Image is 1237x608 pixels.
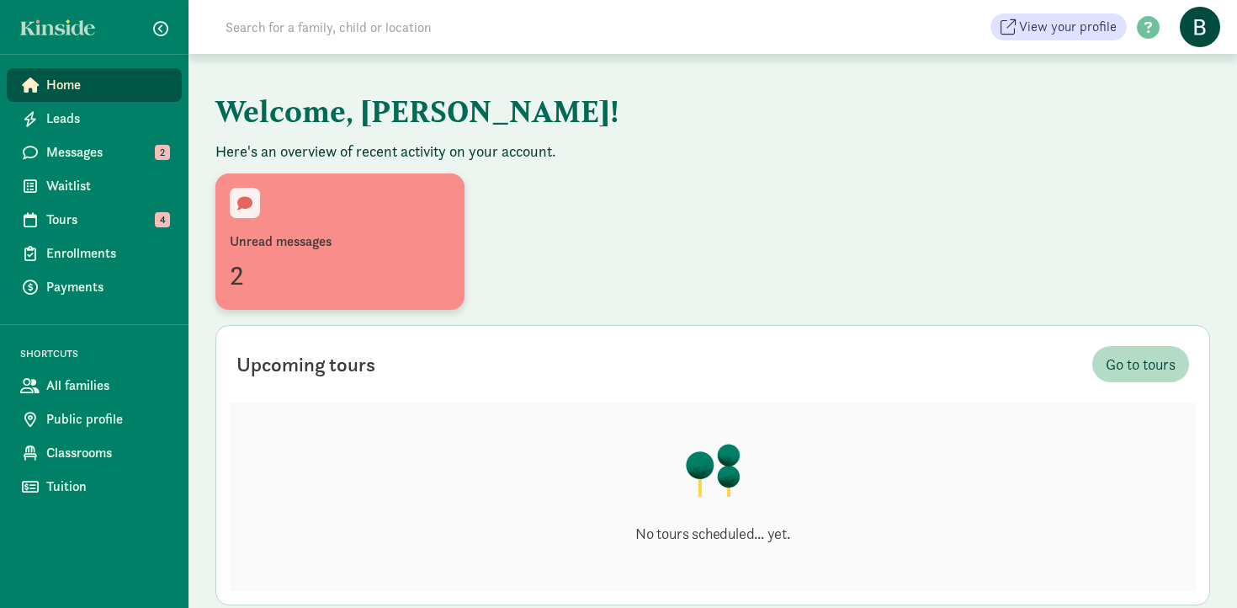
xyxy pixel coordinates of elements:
[215,10,688,44] input: Search for a family, child or location
[46,142,168,163] span: Messages
[46,243,168,264] span: Enrollments
[215,141,1210,162] p: Here's an overview of recent activity on your account.
[7,270,182,304] a: Payments
[155,212,170,227] span: 4
[7,68,182,102] a: Home
[7,436,182,470] a: Classrooms
[1092,346,1189,382] a: Go to tours
[7,203,182,237] a: Tours 4
[7,102,182,136] a: Leads
[7,470,182,504] a: Tuition
[230,232,450,252] div: Unread messages
[230,255,450,296] div: 2
[1106,353,1176,376] span: Go to tours
[46,75,168,95] span: Home
[215,81,1049,141] h1: Welcome, [PERSON_NAME]!
[46,210,168,230] span: Tours
[7,369,182,403] a: All families
[990,13,1127,40] a: View your profile
[46,109,168,129] span: Leads
[7,169,182,203] a: Waitlist
[7,136,182,169] a: Messages 2
[155,145,170,160] span: 2
[46,277,168,297] span: Payments
[46,176,168,196] span: Waitlist
[1153,527,1237,608] iframe: Chat Widget
[46,443,168,463] span: Classrooms
[46,409,168,429] span: Public profile
[236,349,375,380] div: Upcoming tours
[7,237,182,270] a: Enrollments
[7,403,182,436] a: Public profile
[635,524,790,544] p: No tours scheduled... yet.
[46,477,168,497] span: Tuition
[215,175,465,312] a: Unread messages2
[1019,17,1117,37] span: View your profile
[46,376,168,396] span: All families
[684,443,741,497] img: illustration-trees.png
